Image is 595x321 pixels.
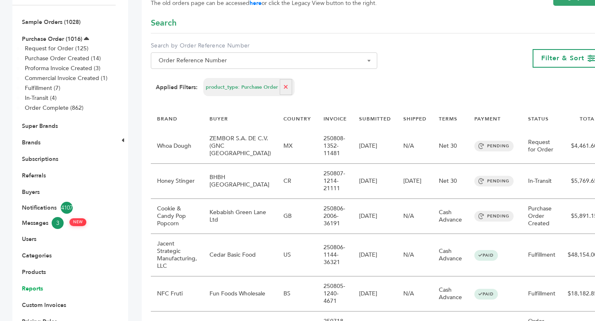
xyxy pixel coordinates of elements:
strong: Applied Filters: [156,83,198,92]
a: Purchase Order (1016) [22,35,82,43]
a: Messages3 NEW [22,217,106,229]
td: Net 30 [433,164,468,199]
span: PAID [474,250,498,261]
span: NEW [69,218,86,226]
a: Reports [22,285,43,293]
a: Custom Invoices [22,301,66,309]
a: Products [22,268,46,276]
td: BHBH [GEOGRAPHIC_DATA] [203,164,277,199]
td: N/A [397,276,433,312]
a: SUBMITTED [359,116,391,122]
td: 250808-1352-11481 [317,129,353,164]
td: 250806-2006-36191 [317,199,353,234]
span: Order Reference Number [151,52,377,69]
span: Order Reference Number [155,55,373,66]
a: Subscriptions [22,155,58,163]
td: MX [277,129,317,164]
td: Whoa Dough [151,129,203,164]
a: COUNTRY [283,116,311,122]
a: TERMS [439,116,457,122]
a: Categories [22,252,52,260]
span: PENDING [474,141,514,151]
td: Jacent Strategic Manufacturing, LLC [151,234,203,276]
span: 3 [52,217,64,229]
td: Cash Advance [433,276,468,312]
td: Fulfillment [522,234,562,276]
a: Request for Order (125) [25,45,88,52]
span: 4107 [61,202,73,214]
td: Cash Advance [433,234,468,276]
td: Net 30 [433,129,468,164]
td: In-Transit [522,164,562,199]
span: PENDING [474,176,514,186]
a: BRAND [157,116,177,122]
td: [DATE] [353,199,397,234]
span: Search [151,17,176,29]
a: STATUS [528,116,549,122]
td: CR [277,164,317,199]
span: Filter & Sort [541,54,584,63]
td: Cedar Basic Food [203,234,277,276]
span: product_type: Purchase Order [206,84,278,91]
a: Sample Orders (1028) [22,18,81,26]
td: N/A [397,199,433,234]
a: Commercial Invoice Created (1) [25,74,107,82]
span: PENDING [474,211,514,222]
td: [DATE] [353,234,397,276]
td: GB [277,199,317,234]
td: N/A [397,129,433,164]
a: Notifications4107 [22,202,106,214]
td: Fulfillment [522,276,562,312]
td: Request for Order [522,129,562,164]
a: SHIPPED [403,116,426,122]
a: In-Transit (4) [25,94,57,102]
td: 250805-1240-4671 [317,276,353,312]
td: Honey Stinger [151,164,203,199]
a: Buyers [22,188,40,196]
td: ZEMBOR S.A. DE C.V. (GNC [GEOGRAPHIC_DATA]) [203,129,277,164]
a: Users [22,235,36,243]
label: Search by Order Reference Number [151,42,377,50]
td: [DATE] [353,276,397,312]
a: Fulfillment (7) [25,84,60,92]
td: 250806-1144-36321 [317,234,353,276]
a: PAYMENT [474,116,501,122]
td: Purchase Order Created [522,199,562,234]
td: [DATE] [353,129,397,164]
a: BUYER [209,116,228,122]
td: NFC Fruti [151,276,203,312]
td: BS [277,276,317,312]
td: Cookie & Candy Pop Popcorn [151,199,203,234]
td: 250807-1214-21111 [317,164,353,199]
a: Purchase Order Created (14) [25,54,101,62]
a: Proforma Invoice Created (3) [25,64,100,72]
td: N/A [397,234,433,276]
td: [DATE] [397,164,433,199]
td: Fun Foods Wholesale [203,276,277,312]
td: US [277,234,317,276]
td: [DATE] [353,164,397,199]
a: INVOICE [324,116,347,122]
a: Order Complete (862) [25,104,83,112]
a: Referrals [22,172,46,179]
a: Super Brands [22,122,58,130]
td: Cash Advance [433,199,468,234]
td: Kebabish Green Lane Ltd [203,199,277,234]
a: Brands [22,139,40,146]
span: PAID [474,289,498,300]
